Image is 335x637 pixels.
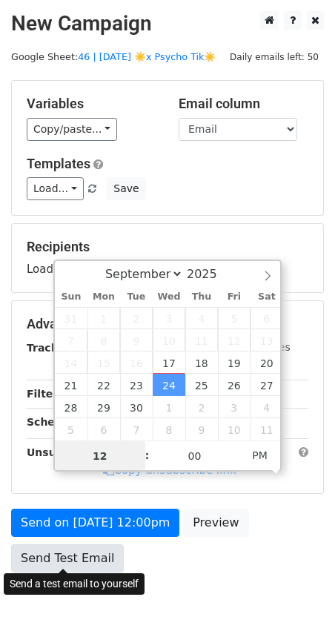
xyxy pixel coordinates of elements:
span: September 17, 2025 [153,351,185,374]
a: Preview [183,509,248,537]
span: October 2, 2025 [185,396,218,418]
span: August 31, 2025 [55,307,87,329]
span: September 10, 2025 [153,329,185,351]
small: Google Sheet: [11,51,216,62]
a: 46 | [DATE] ☀️x Psycho Tik☀️ [78,51,216,62]
a: Daily emails left: 50 [225,51,324,62]
strong: Filters [27,388,64,400]
span: September 6, 2025 [251,307,283,329]
span: September 12, 2025 [218,329,251,351]
div: Send a test email to yourself [4,573,145,595]
input: Year [183,267,236,281]
span: September 23, 2025 [120,374,153,396]
a: Copy/paste... [27,118,117,141]
input: Minute [150,441,240,471]
span: September 4, 2025 [185,307,218,329]
a: Send Test Email [11,544,124,572]
span: Click to toggle [239,440,280,470]
span: September 30, 2025 [120,396,153,418]
h5: Variables [27,96,156,112]
span: September 26, 2025 [218,374,251,396]
span: October 9, 2025 [185,418,218,440]
a: Send on [DATE] 12:00pm [11,509,179,537]
span: September 13, 2025 [251,329,283,351]
span: Fri [218,292,251,302]
span: September 7, 2025 [55,329,87,351]
span: October 1, 2025 [153,396,185,418]
span: Daily emails left: 50 [225,49,324,65]
h5: Recipients [27,239,308,255]
strong: Unsubscribe [27,446,99,458]
span: October 5, 2025 [55,418,87,440]
span: : [145,440,150,470]
span: October 11, 2025 [251,418,283,440]
span: September 20, 2025 [251,351,283,374]
span: October 3, 2025 [218,396,251,418]
span: Mon [87,292,120,302]
span: September 15, 2025 [87,351,120,374]
span: October 10, 2025 [218,418,251,440]
span: September 25, 2025 [185,374,218,396]
span: September 3, 2025 [153,307,185,329]
span: September 14, 2025 [55,351,87,374]
span: October 6, 2025 [87,418,120,440]
span: October 7, 2025 [120,418,153,440]
span: September 27, 2025 [251,374,283,396]
h2: New Campaign [11,11,324,36]
span: September 2, 2025 [120,307,153,329]
span: September 18, 2025 [185,351,218,374]
h5: Email column [179,96,308,112]
span: September 24, 2025 [153,374,185,396]
span: September 22, 2025 [87,374,120,396]
span: Wed [153,292,185,302]
span: Sat [251,292,283,302]
span: September 8, 2025 [87,329,120,351]
span: Tue [120,292,153,302]
a: Templates [27,156,90,171]
a: Load... [27,177,84,200]
span: Thu [185,292,218,302]
label: UTM Codes [232,340,290,355]
span: September 28, 2025 [55,396,87,418]
input: Hour [55,441,145,471]
span: October 4, 2025 [251,396,283,418]
div: Loading... [27,239,308,277]
iframe: Chat Widget [261,566,335,637]
strong: Tracking [27,342,76,354]
span: September 9, 2025 [120,329,153,351]
strong: Schedule [27,416,80,428]
button: Save [107,177,145,200]
span: September 19, 2025 [218,351,251,374]
span: October 8, 2025 [153,418,185,440]
span: September 1, 2025 [87,307,120,329]
span: September 16, 2025 [120,351,153,374]
span: September 11, 2025 [185,329,218,351]
span: Sun [55,292,87,302]
h5: Advanced [27,316,308,332]
span: September 29, 2025 [87,396,120,418]
span: September 21, 2025 [55,374,87,396]
a: Copy unsubscribe link [103,463,236,477]
span: September 5, 2025 [218,307,251,329]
